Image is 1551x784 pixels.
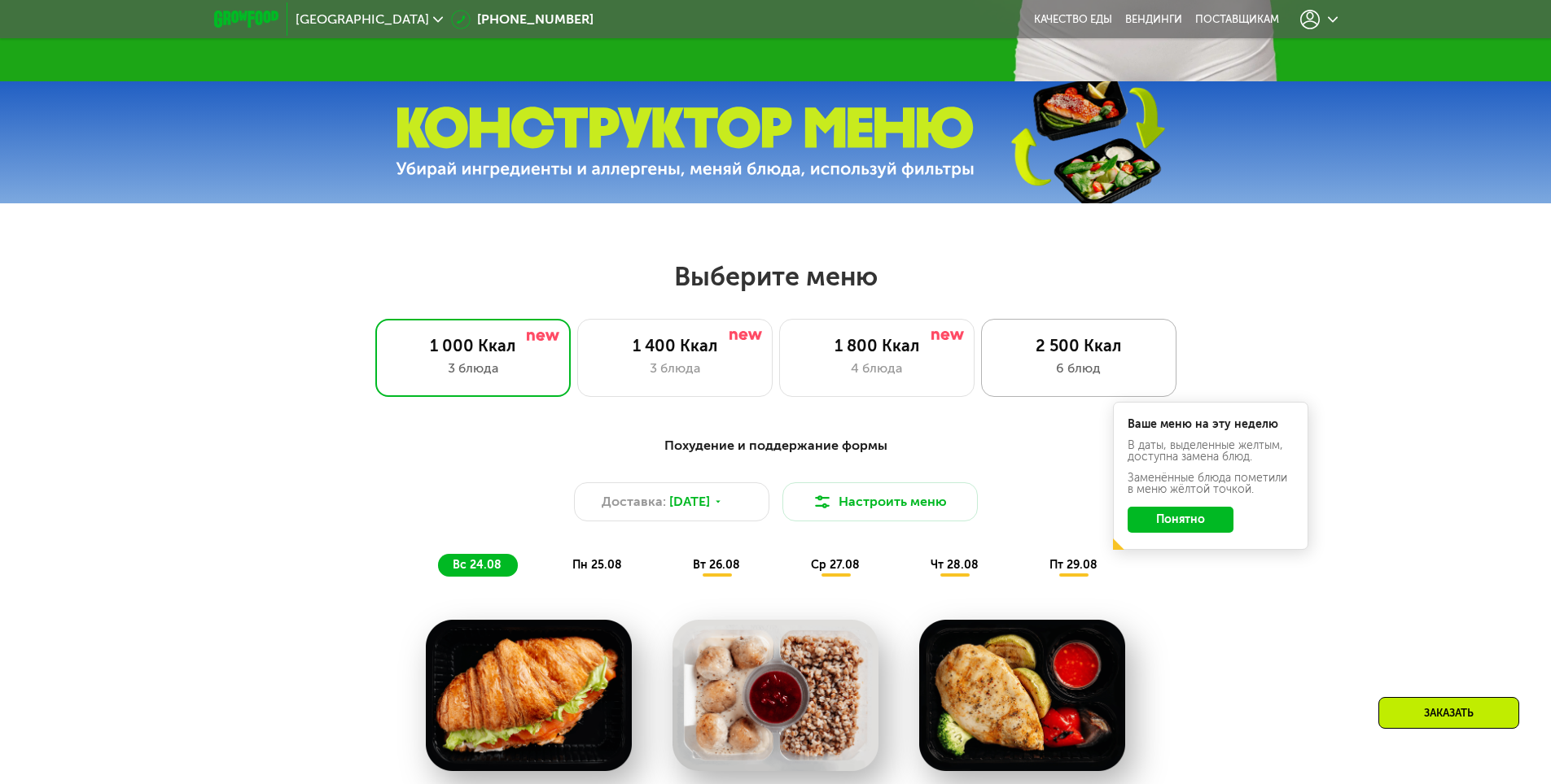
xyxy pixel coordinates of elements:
[451,10,594,29] a: [PHONE_NUMBER]
[1128,473,1294,495] div: Заменённые блюда пометили в меню жёлтой точкой.
[392,336,554,355] div: 1 000 Ккал
[1195,13,1279,26] div: поставщикам
[1125,13,1182,26] a: Вендинги
[1049,558,1098,572] span: пт 29.08
[693,558,740,572] span: вт 26.08
[1378,697,1519,729] div: Заказать
[594,359,756,378] div: 3 блюда
[1128,419,1294,430] div: Ваше меню на эту неделю
[52,260,1499,293] h2: Выберите меню
[811,558,860,572] span: ср 27.08
[453,558,502,572] span: вс 24.08
[296,13,429,26] span: [GEOGRAPHIC_DATA]
[998,336,1159,355] div: 2 500 Ккал
[1034,13,1112,26] a: Качество еды
[294,436,1258,456] div: Похудение и поддержание формы
[796,336,957,355] div: 1 800 Ккал
[572,558,622,572] span: пн 25.08
[796,359,957,378] div: 4 блюда
[998,359,1159,378] div: 6 блюд
[669,492,710,512] span: [DATE]
[782,482,978,521] button: Настроить меню
[931,558,979,572] span: чт 28.08
[602,492,666,512] span: Доставка:
[594,336,756,355] div: 1 400 Ккал
[1128,507,1233,533] button: Понятно
[1128,440,1294,463] div: В даты, выделенные желтым, доступна замена блюд.
[392,359,554,378] div: 3 блюда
